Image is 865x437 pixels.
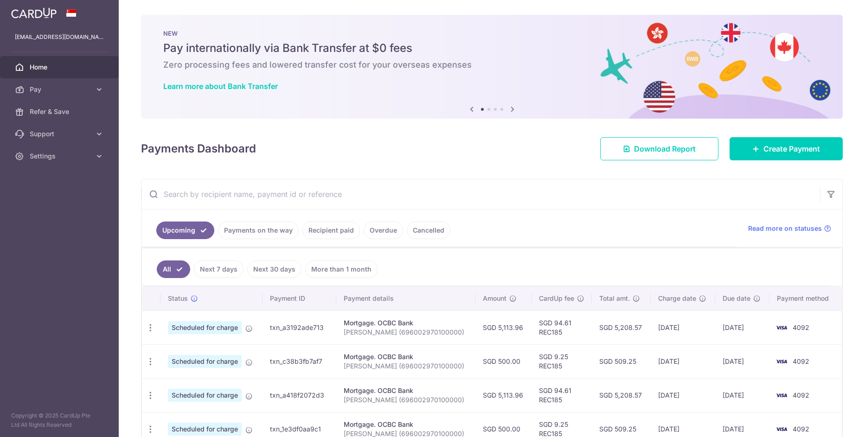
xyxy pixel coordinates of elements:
a: Create Payment [730,137,843,160]
th: Payment details [336,286,475,310]
img: Bank Card [772,322,791,333]
div: Mortgage. OCBC Bank [344,318,468,328]
span: Total amt. [599,294,630,303]
span: Home [30,63,91,72]
span: Scheduled for charge [168,389,242,402]
p: [PERSON_NAME] (696002970100000) [344,328,468,337]
a: Next 7 days [194,260,243,278]
td: SGD 94.61 REC185 [532,378,592,412]
span: Download Report [634,143,696,154]
span: Help [21,6,40,15]
td: [DATE] [715,378,769,412]
p: [PERSON_NAME] (696002970100000) [344,361,468,371]
a: Payments on the way [218,222,299,239]
a: Download Report [600,137,718,160]
h4: Payments Dashboard [141,140,256,157]
a: Upcoming [156,222,214,239]
img: Bank Card [772,356,791,367]
td: SGD 500.00 [475,344,532,378]
h6: Zero processing fees and lowered transfer cost for your overseas expenses [163,59,820,70]
a: Cancelled [407,222,450,239]
a: Overdue [364,222,403,239]
td: SGD 5,113.96 [475,310,532,344]
span: Pay [30,85,91,94]
img: Bank Card [772,424,791,435]
span: 4092 [793,391,809,399]
span: Settings [30,152,91,161]
img: CardUp [11,7,57,19]
td: SGD 5,113.96 [475,378,532,412]
span: Refer & Save [30,107,91,116]
h5: Pay internationally via Bank Transfer at $0 fees [163,41,820,56]
td: txn_a418f2072d3 [263,378,336,412]
a: All [157,260,190,278]
td: SGD 5,208.57 [592,378,651,412]
span: Due date [723,294,750,303]
td: SGD 9.25 REC185 [532,344,592,378]
span: Scheduled for charge [168,321,242,334]
div: Mortgage. OCBC Bank [344,386,468,395]
span: Scheduled for charge [168,423,242,436]
td: [DATE] [715,344,769,378]
a: Next 30 days [247,260,301,278]
td: [DATE] [715,310,769,344]
th: Payment method [769,286,842,310]
span: Status [168,294,188,303]
span: 4092 [793,357,809,365]
div: Mortgage. OCBC Bank [344,352,468,361]
td: txn_a3192ade713 [263,310,336,344]
a: More than 1 month [305,260,378,278]
input: Search by recipient name, payment id or reference [141,179,820,209]
td: [DATE] [651,344,715,378]
img: Bank Card [772,390,791,401]
span: Read more on statuses [748,224,822,233]
span: CardUp fee [539,294,574,303]
span: Scheduled for charge [168,355,242,368]
td: [DATE] [651,310,715,344]
p: NEW [163,30,820,37]
span: 4092 [793,323,809,331]
span: Charge date [658,294,696,303]
td: [DATE] [651,378,715,412]
td: SGD 94.61 REC185 [532,310,592,344]
th: Payment ID [263,286,336,310]
a: Recipient paid [302,222,360,239]
td: txn_c38b3fb7af7 [263,344,336,378]
a: Learn more about Bank Transfer [163,82,278,91]
span: 4092 [793,425,809,433]
a: Read more on statuses [748,224,831,233]
div: Mortgage. OCBC Bank [344,420,468,429]
td: SGD 5,208.57 [592,310,651,344]
p: [EMAIL_ADDRESS][DOMAIN_NAME] [15,32,104,42]
span: Support [30,129,91,139]
span: Amount [483,294,506,303]
img: Bank transfer banner [141,15,843,119]
p: [PERSON_NAME] (696002970100000) [344,395,468,405]
td: SGD 509.25 [592,344,651,378]
span: Create Payment [763,143,820,154]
